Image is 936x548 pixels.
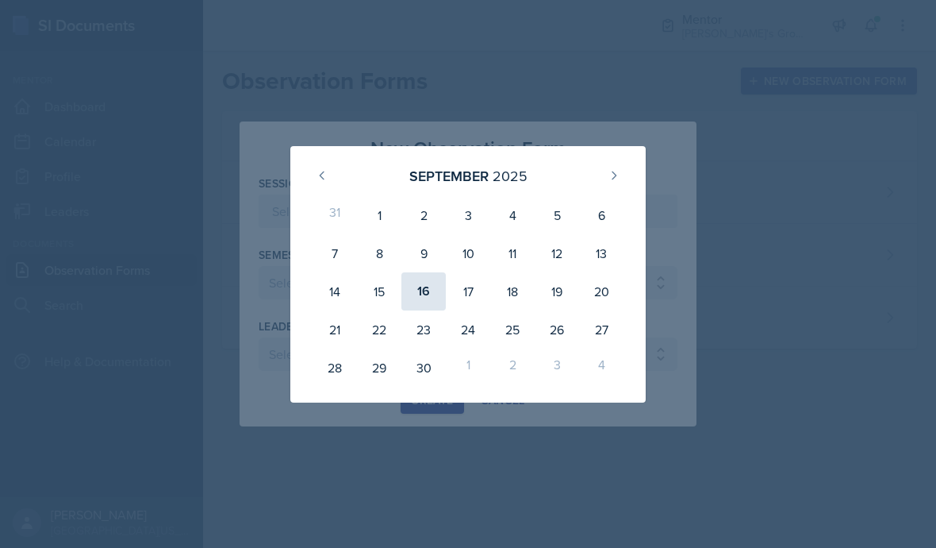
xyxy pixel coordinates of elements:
[313,272,357,311] div: 14
[535,196,579,234] div: 5
[535,234,579,272] div: 12
[579,349,623,387] div: 4
[579,272,623,311] div: 20
[357,311,401,349] div: 22
[535,272,579,311] div: 19
[357,272,401,311] div: 15
[401,272,446,311] div: 16
[535,349,579,387] div: 3
[490,234,535,272] div: 11
[446,234,490,272] div: 10
[490,349,535,387] div: 2
[579,311,623,349] div: 27
[535,311,579,349] div: 26
[357,349,401,387] div: 29
[313,234,357,272] div: 7
[579,234,623,272] div: 13
[401,196,446,234] div: 2
[357,234,401,272] div: 8
[446,311,490,349] div: 24
[409,165,489,187] div: September
[401,349,446,387] div: 30
[313,349,357,387] div: 28
[313,311,357,349] div: 21
[446,272,490,311] div: 17
[446,349,490,387] div: 1
[493,165,527,187] div: 2025
[313,196,357,234] div: 31
[579,196,623,234] div: 6
[401,311,446,349] div: 23
[357,196,401,234] div: 1
[446,196,490,234] div: 3
[401,234,446,272] div: 9
[490,196,535,234] div: 4
[490,272,535,311] div: 18
[490,311,535,349] div: 25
